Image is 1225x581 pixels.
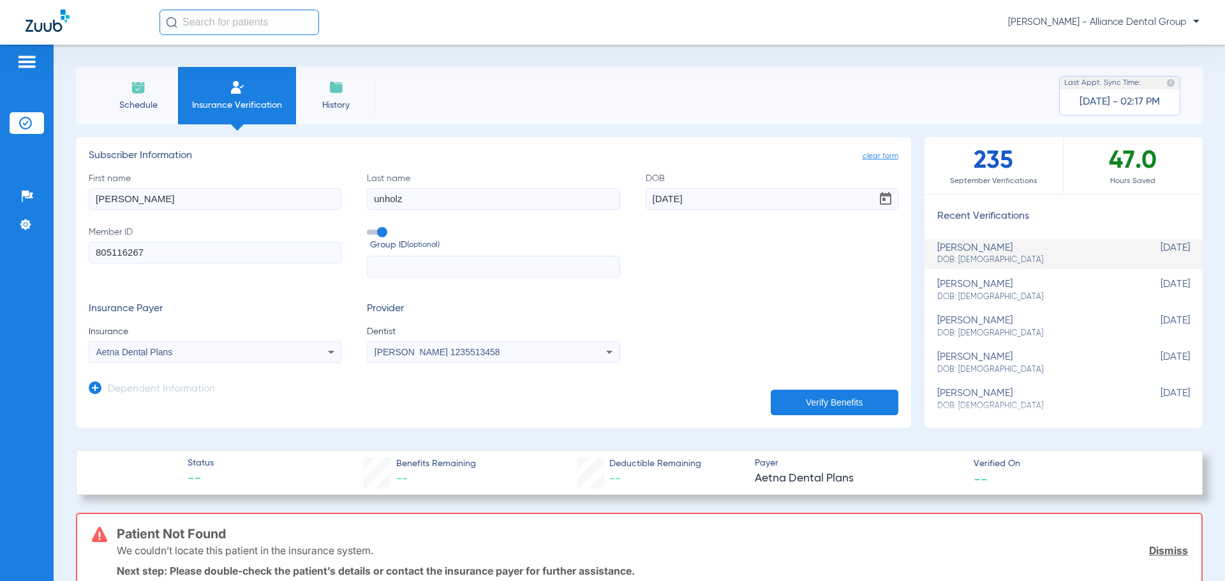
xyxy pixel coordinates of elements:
span: DOB: [DEMOGRAPHIC_DATA] [937,328,1126,339]
input: Member ID [89,242,341,263]
h3: Insurance Payer [89,303,341,316]
h3: Patient Not Found [117,527,1188,540]
span: clear form [863,150,898,163]
span: Group ID [370,239,620,252]
span: Aetna Dental Plans [755,471,963,487]
h3: Provider [367,303,620,316]
img: Zuub Logo [26,10,70,32]
div: 235 [924,137,1064,194]
input: First name [89,188,341,210]
span: [DATE] [1126,315,1190,339]
span: Status [188,457,214,470]
img: error-icon [92,527,107,542]
span: History [306,99,366,112]
button: Verify Benefits [771,390,898,415]
span: [PERSON_NAME] - Alliance Dental Group [1008,16,1199,29]
div: 47.0 [1064,137,1203,194]
label: DOB [646,172,898,210]
label: Member ID [89,226,341,278]
span: Insurance [89,325,341,338]
img: hamburger-icon [17,54,37,70]
span: -- [188,471,214,489]
input: Last name [367,188,620,210]
span: -- [396,473,408,485]
span: Verified On [974,457,1182,471]
span: [DATE] [1126,242,1190,266]
small: (optional) [407,239,440,252]
span: Benefits Remaining [396,457,476,471]
img: last sync help info [1166,78,1175,87]
span: Aetna Dental Plans [96,347,173,357]
span: Last Appt. Sync Time: [1064,77,1141,89]
input: DOBOpen calendar [646,188,898,210]
span: DOB: [DEMOGRAPHIC_DATA] [937,364,1126,376]
div: [PERSON_NAME] [937,315,1126,339]
span: [DATE] [1126,388,1190,411]
div: [PERSON_NAME] [937,351,1126,375]
label: Last name [367,172,620,210]
div: [PERSON_NAME] [937,242,1126,266]
img: Manual Insurance Verification [230,80,245,95]
span: Insurance Verification [188,99,286,112]
span: [DATE] - 02:17 PM [1080,96,1160,108]
span: DOB: [DEMOGRAPHIC_DATA] [937,254,1126,266]
span: Schedule [108,99,168,112]
h3: Recent Verifications [924,210,1203,223]
span: Hours Saved [1064,175,1203,188]
span: September Verifications [924,175,1063,188]
div: [PERSON_NAME] [937,388,1126,411]
p: We couldn’t locate this patient in the insurance system. [117,544,373,557]
span: [DATE] [1126,279,1190,302]
span: -- [609,473,621,485]
a: Dismiss [1149,544,1188,557]
span: [DATE] [1126,351,1190,375]
span: -- [974,472,988,485]
span: DOB: [DEMOGRAPHIC_DATA] [937,401,1126,412]
h3: Dependent Information [108,383,215,396]
img: Schedule [131,80,146,95]
p: Next step: Please double-check the patient’s details or contact the insurance payer for further a... [117,564,1188,577]
span: Deductible Remaining [609,457,701,471]
label: First name [89,172,341,210]
div: [PERSON_NAME] [937,279,1126,302]
img: Search Icon [166,17,177,28]
img: History [329,80,344,95]
input: Search for patients [160,10,319,35]
button: Open calendar [873,186,898,212]
span: Dentist [367,325,620,338]
span: Payer [755,457,963,470]
h3: Subscriber Information [89,150,898,163]
span: [PERSON_NAME] 1235513458 [375,347,500,357]
span: DOB: [DEMOGRAPHIC_DATA] [937,291,1126,303]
